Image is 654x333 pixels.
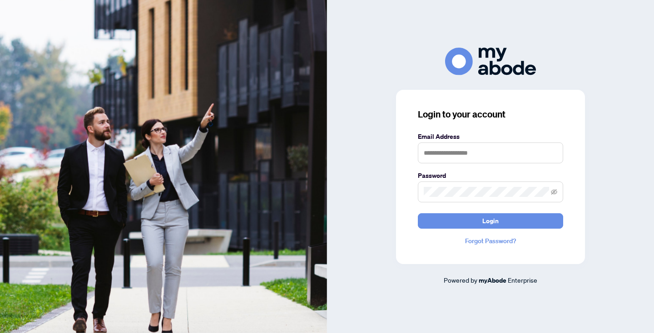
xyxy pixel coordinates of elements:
label: Email Address [418,132,563,142]
h3: Login to your account [418,108,563,121]
label: Password [418,171,563,181]
span: Enterprise [508,276,537,284]
span: eye-invisible [551,189,557,195]
button: Login [418,213,563,229]
span: Powered by [444,276,477,284]
a: Forgot Password? [418,236,563,246]
a: myAbode [479,275,506,285]
img: ma-logo [445,48,536,75]
span: Login [482,214,499,228]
